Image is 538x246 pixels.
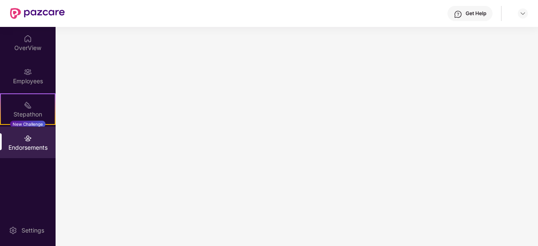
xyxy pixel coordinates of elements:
[519,10,526,17] img: svg+xml;base64,PHN2ZyBpZD0iRHJvcGRvd24tMzJ4MzIiIHhtbG5zPSJodHRwOi8vd3d3LnczLm9yZy8yMDAwL3N2ZyIgd2...
[24,68,32,76] img: svg+xml;base64,PHN2ZyBpZD0iRW1wbG95ZWVzIiB4bWxucz0iaHR0cDovL3d3dy53My5vcmcvMjAwMC9zdmciIHdpZHRoPS...
[10,8,65,19] img: New Pazcare Logo
[19,226,47,235] div: Settings
[454,10,462,19] img: svg+xml;base64,PHN2ZyBpZD0iSGVscC0zMngzMiIgeG1sbnM9Imh0dHA6Ly93d3cudzMub3JnLzIwMDAvc3ZnIiB3aWR0aD...
[466,10,486,17] div: Get Help
[10,121,45,127] div: New Challenge
[24,34,32,43] img: svg+xml;base64,PHN2ZyBpZD0iSG9tZSIgeG1sbnM9Imh0dHA6Ly93d3cudzMub3JnLzIwMDAvc3ZnIiB3aWR0aD0iMjAiIG...
[1,110,55,119] div: Stepathon
[24,101,32,109] img: svg+xml;base64,PHN2ZyB4bWxucz0iaHR0cDovL3d3dy53My5vcmcvMjAwMC9zdmciIHdpZHRoPSIyMSIgaGVpZ2h0PSIyMC...
[9,226,17,235] img: svg+xml;base64,PHN2ZyBpZD0iU2V0dGluZy0yMHgyMCIgeG1sbnM9Imh0dHA6Ly93d3cudzMub3JnLzIwMDAvc3ZnIiB3aW...
[24,134,32,143] img: svg+xml;base64,PHN2ZyBpZD0iRW5kb3JzZW1lbnRzIiB4bWxucz0iaHR0cDovL3d3dy53My5vcmcvMjAwMC9zdmciIHdpZH...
